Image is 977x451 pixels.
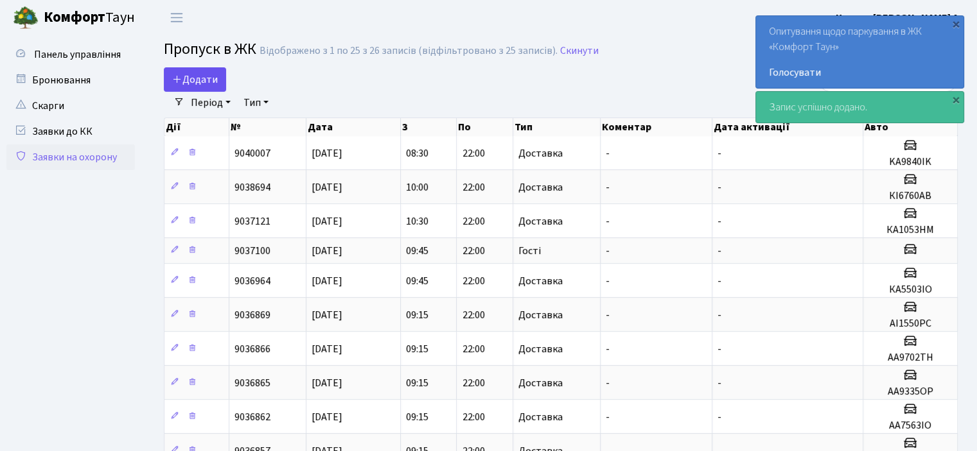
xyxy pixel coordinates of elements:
[606,244,610,258] span: -
[238,92,274,114] a: Тип
[518,412,563,422] span: Доставка
[406,146,428,160] span: 08:30
[44,7,135,29] span: Таун
[401,118,457,136] th: З
[406,214,428,228] span: 10:30
[868,318,952,330] h5: АІ1550РС
[462,376,484,390] span: 22:00
[717,244,721,258] span: -
[606,180,610,194] span: -
[6,67,135,93] a: Бронювання
[406,308,428,322] span: 09:15
[312,214,342,228] span: [DATE]
[6,119,135,144] a: Заявки до КК
[312,410,342,424] span: [DATE]
[312,376,342,390] span: [DATE]
[234,410,270,424] span: 9036862
[234,308,270,322] span: 9036869
[518,182,563,192] span: Доставка
[717,274,721,288] span: -
[312,308,342,322] span: [DATE]
[406,180,428,194] span: 10:00
[606,342,610,356] span: -
[312,180,342,194] span: [DATE]
[836,10,962,26] a: Цитрус [PERSON_NAME] А.
[13,5,39,31] img: logo.png
[406,410,428,424] span: 09:15
[186,92,236,114] a: Період
[717,308,721,322] span: -
[234,244,270,258] span: 9037100
[234,146,270,160] span: 9040007
[406,342,428,356] span: 09:15
[161,7,193,28] button: Переключити навігацію
[717,214,721,228] span: -
[518,344,563,354] span: Доставка
[513,118,601,136] th: Тип
[229,118,306,136] th: №
[6,93,135,119] a: Скарги
[717,342,721,356] span: -
[717,410,721,424] span: -
[234,274,270,288] span: 9036964
[949,93,962,106] div: ×
[606,214,610,228] span: -
[234,376,270,390] span: 9036865
[462,214,484,228] span: 22:00
[518,378,563,388] span: Доставка
[6,144,135,170] a: Заявки на охорону
[234,214,270,228] span: 9037121
[234,342,270,356] span: 9036866
[164,118,229,136] th: Дії
[717,146,721,160] span: -
[868,386,952,398] h5: АА9335ОР
[312,146,342,160] span: [DATE]
[457,118,513,136] th: По
[518,216,563,226] span: Доставка
[462,308,484,322] span: 22:00
[518,148,563,158] span: Доставка
[606,376,610,390] span: -
[769,65,951,80] a: Голосувати
[462,180,484,194] span: 22:00
[756,92,964,123] div: Запис успішно додано.
[560,45,599,57] a: Скинути
[601,118,712,136] th: Коментар
[312,274,342,288] span: [DATE]
[518,276,563,286] span: Доставка
[462,410,484,424] span: 22:00
[172,72,218,87] span: Додати
[34,47,121,62] span: Панель управління
[518,246,541,256] span: Гості
[312,244,342,258] span: [DATE]
[462,244,484,258] span: 22:00
[868,156,952,168] h5: KA9840IK
[606,146,610,160] span: -
[712,118,863,136] th: Дата активації
[863,118,958,136] th: Авто
[949,17,962,30] div: ×
[164,38,256,60] span: Пропуск в ЖК
[606,410,610,424] span: -
[406,244,428,258] span: 09:45
[406,274,428,288] span: 09:45
[260,45,558,57] div: Відображено з 1 по 25 з 26 записів (відфільтровано з 25 записів).
[462,342,484,356] span: 22:00
[406,376,428,390] span: 09:15
[868,224,952,236] h5: КА1053НМ
[868,284,952,296] h5: КА5503ІО
[462,274,484,288] span: 22:00
[44,7,105,28] b: Комфорт
[836,11,962,25] b: Цитрус [PERSON_NAME] А.
[462,146,484,160] span: 22:00
[606,274,610,288] span: -
[6,42,135,67] a: Панель управління
[756,16,964,88] div: Опитування щодо паркування в ЖК «Комфорт Таун»
[312,342,342,356] span: [DATE]
[717,180,721,194] span: -
[868,190,952,202] h5: КІ6760АВ
[606,308,610,322] span: -
[868,420,952,432] h5: АА7563ІО
[717,376,721,390] span: -
[518,310,563,320] span: Доставка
